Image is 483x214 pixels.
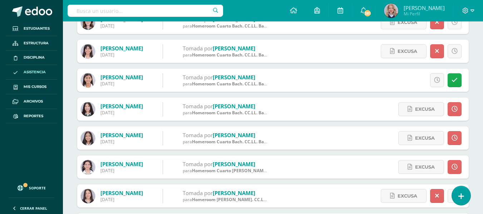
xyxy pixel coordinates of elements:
span: Mi Perfil [404,11,445,17]
a: [PERSON_NAME] [100,74,143,81]
span: Homeroom Cuarto [PERSON_NAME]. CC.LL. Bachillerato 'A' [192,168,315,174]
a: Soporte [9,178,54,196]
span: Tomada por [183,74,213,81]
a: [PERSON_NAME] [213,189,255,196]
span: Excusa [398,45,417,58]
span: Homeroom Cuarto Bach. CC.LL. Bachillerato 'B' [192,139,290,145]
input: Busca un usuario... [68,5,223,17]
div: para [183,81,268,87]
img: 941af83b709adc76f2a31b49303253e6.png [81,73,95,88]
div: para [183,168,268,174]
a: [PERSON_NAME] [100,103,143,110]
div: para [183,110,268,116]
img: d80595848ad6b45ac409022fa7816333.png [81,44,95,59]
a: [PERSON_NAME] [100,189,143,196]
a: Excusa [381,44,427,58]
div: para [183,196,268,203]
span: Homeroom [PERSON_NAME]. CC.LL. Bachillerato 'A' [192,196,300,203]
span: Mis cursos [24,84,46,90]
span: Soporte [29,185,46,190]
span: Excusa [415,131,435,145]
span: Tomada por [183,160,213,168]
span: 381 [364,9,371,17]
a: [PERSON_NAME] [213,45,255,52]
span: Archivos [24,99,43,104]
span: Excusa [415,103,435,116]
a: Disciplina [6,51,57,65]
div: [DATE] [100,110,143,116]
div: para [183,23,268,29]
span: Tomada por [183,45,213,52]
span: Excusa [398,189,417,203]
span: Estudiantes [24,26,50,31]
a: [PERSON_NAME] [213,131,255,139]
span: Reportes [24,113,43,119]
span: Tomada por [183,103,213,110]
span: [PERSON_NAME] [404,4,445,11]
a: Estructura [6,36,57,51]
a: [PERSON_NAME] [213,160,255,168]
a: [PERSON_NAME] [213,74,255,81]
span: Disciplina [24,55,45,60]
div: para [183,52,268,58]
div: [DATE] [100,139,143,145]
span: Tomada por [183,189,213,196]
a: Excusa [381,15,427,29]
div: para [183,139,268,145]
span: Homeroom Cuarto Bach. CC.LL. Bachillerato 'B' [192,52,290,58]
span: Excusa [398,16,417,29]
img: 93377adddd9ef611e210f3399aac401b.png [384,4,398,18]
span: Homeroom Cuarto Bach. CC.LL. Bachillerato 'B' [192,110,290,116]
a: [PERSON_NAME] [100,160,143,168]
a: Excusa [398,102,444,116]
div: [DATE] [100,52,143,58]
a: [PERSON_NAME] [213,103,255,110]
a: [PERSON_NAME] [100,131,143,139]
span: Excusa [415,160,435,174]
a: Mis cursos [6,80,57,94]
span: Homeroom Cuarto Bach. CC.LL. Bachillerato 'B' [192,81,290,87]
div: [DATE] [100,23,143,29]
img: b9388904962e59d38840c9dbe0a1cb45.png [81,189,95,203]
a: Archivos [6,94,57,109]
a: Excusa [398,131,444,145]
a: Reportes [6,109,57,124]
span: Tomada por [183,131,213,139]
a: Asistencia [6,65,57,80]
span: Homeroom Cuarto Bach. CC.LL. Bachillerato 'B' [192,23,290,29]
img: a55ab0ab25c995637328ac1ebd87f40f.png [81,131,95,145]
a: Excusa [398,160,444,174]
div: [DATE] [100,196,143,203]
a: Estudiantes [6,21,57,36]
img: 7139161599467e87f0fc17da33d582c5.png [81,102,95,116]
a: Excusa [381,189,427,203]
img: 4f075d54ca6d8ea4471a316eeca9d071.png [81,160,95,174]
span: Cerrar panel [20,206,47,211]
a: [PERSON_NAME] [100,45,143,52]
div: [DATE] [100,81,143,87]
span: Estructura [24,40,49,46]
div: [DATE] [100,168,143,174]
img: 0f3685b53d74122a068d9fc8f7ae587c.png [81,15,95,30]
span: Asistencia [24,69,46,75]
